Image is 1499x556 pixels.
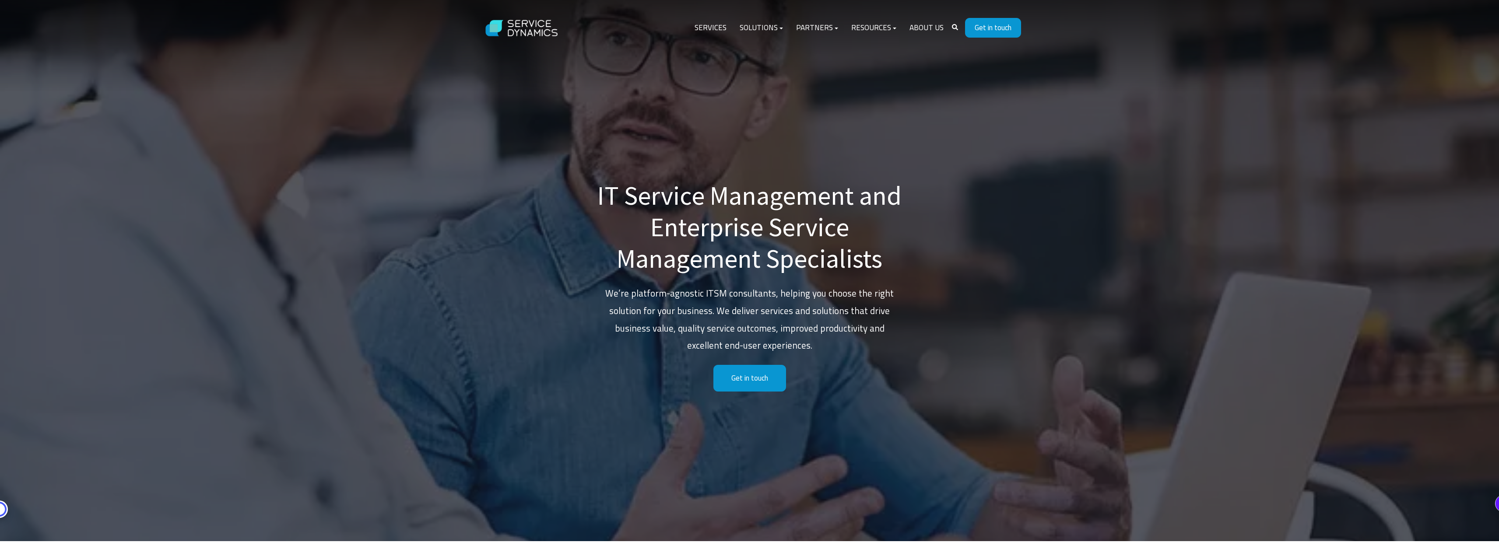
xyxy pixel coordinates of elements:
[733,17,790,38] a: Solutions
[478,11,566,45] img: Service Dynamics Logo - White
[597,180,903,274] h1: IT Service Management and Enterprise Service Management Specialists
[903,17,950,38] a: About Us
[845,17,903,38] a: Resources
[597,285,903,355] p: We’re platform-agnostic ITSM consultants, helping you choose the right solution for your business...
[790,17,845,38] a: Partners
[688,17,733,38] a: Services
[688,17,950,38] div: Navigation Menu
[713,365,786,392] a: Get in touch
[965,18,1021,38] a: Get in touch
